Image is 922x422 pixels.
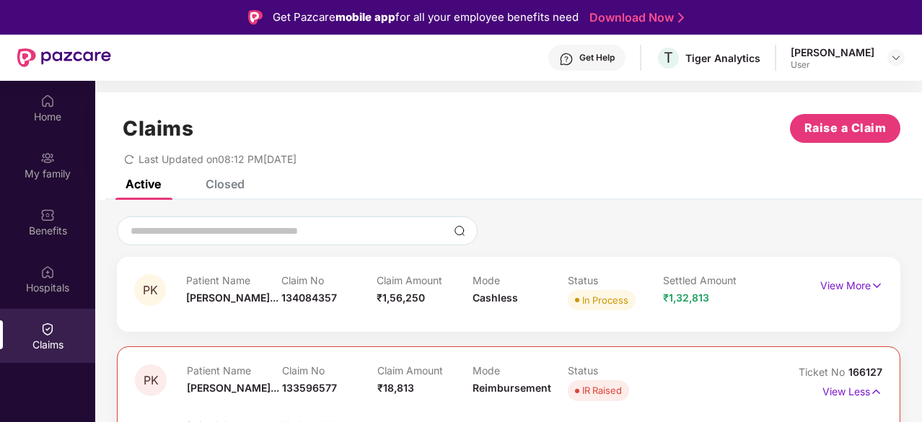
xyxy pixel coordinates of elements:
[126,177,161,191] div: Active
[281,274,377,286] p: Claim No
[377,291,425,304] span: ₹1,56,250
[187,364,282,377] p: Patient Name
[40,265,55,279] img: svg+xml;base64,PHN2ZyBpZD0iSG9zcGl0YWxzIiB4bWxucz0iaHR0cDovL3d3dy53My5vcmcvMjAwMC9zdmciIHdpZHRoPS...
[40,322,55,336] img: svg+xml;base64,PHN2ZyBpZD0iQ2xhaW0iIHhtbG5zPSJodHRwOi8vd3d3LnczLm9yZy8yMDAwL3N2ZyIgd2lkdGg9IjIwIi...
[248,10,263,25] img: Logo
[473,274,568,286] p: Mode
[282,382,337,394] span: 133596577
[559,52,574,66] img: svg+xml;base64,PHN2ZyBpZD0iSGVscC0zMngzMiIgeG1sbnM9Imh0dHA6Ly93d3cudzMub3JnLzIwMDAvc3ZnIiB3aWR0aD...
[206,177,245,191] div: Closed
[377,274,472,286] p: Claim Amount
[124,153,134,165] span: redo
[454,225,465,237] img: svg+xml;base64,PHN2ZyBpZD0iU2VhcmNoLTMyeDMyIiB4bWxucz0iaHR0cDovL3d3dy53My5vcmcvMjAwMC9zdmciIHdpZH...
[473,382,551,394] span: Reimbursement
[40,94,55,108] img: svg+xml;base64,PHN2ZyBpZD0iSG9tZSIgeG1sbnM9Imh0dHA6Ly93d3cudzMub3JnLzIwMDAvc3ZnIiB3aWR0aD0iMjAiIG...
[579,52,615,63] div: Get Help
[589,10,680,25] a: Download Now
[820,274,883,294] p: View More
[799,366,848,378] span: Ticket No
[143,284,158,296] span: PK
[139,153,297,165] span: Last Updated on 08:12 PM[DATE]
[568,274,663,286] p: Status
[40,151,55,165] img: svg+xml;base64,PHN2ZyB3aWR0aD0iMjAiIGhlaWdodD0iMjAiIHZpZXdCb3g9IjAgMCAyMCAyMCIgZmlsbD0ibm9uZSIgeG...
[282,364,377,377] p: Claim No
[664,49,673,66] span: T
[144,374,159,387] span: PK
[273,9,579,26] div: Get Pazcare for all your employee benefits need
[870,384,882,400] img: svg+xml;base64,PHN2ZyB4bWxucz0iaHR0cDovL3d3dy53My5vcmcvMjAwMC9zdmciIHdpZHRoPSIxNyIgaGVpZ2h0PSIxNy...
[473,291,518,304] span: Cashless
[890,52,902,63] img: svg+xml;base64,PHN2ZyBpZD0iRHJvcGRvd24tMzJ4MzIiIHhtbG5zPSJodHRwOi8vd3d3LnczLm9yZy8yMDAwL3N2ZyIgd2...
[377,382,414,394] span: ₹18,813
[663,274,758,286] p: Settled Amount
[582,383,622,397] div: IR Raised
[568,364,663,377] p: Status
[186,274,281,286] p: Patient Name
[123,116,193,141] h1: Claims
[17,48,111,67] img: New Pazcare Logo
[685,51,760,65] div: Tiger Analytics
[582,293,628,307] div: In Process
[281,291,337,304] span: 134084357
[871,278,883,294] img: svg+xml;base64,PHN2ZyB4bWxucz0iaHR0cDovL3d3dy53My5vcmcvMjAwMC9zdmciIHdpZHRoPSIxNyIgaGVpZ2h0PSIxNy...
[663,291,709,304] span: ₹1,32,813
[822,380,882,400] p: View Less
[186,291,278,304] span: [PERSON_NAME]...
[678,10,684,25] img: Stroke
[187,382,279,394] span: [PERSON_NAME]...
[790,114,900,143] button: Raise a Claim
[791,45,874,59] div: [PERSON_NAME]
[40,208,55,222] img: svg+xml;base64,PHN2ZyBpZD0iQmVuZWZpdHMiIHhtbG5zPSJodHRwOi8vd3d3LnczLm9yZy8yMDAwL3N2ZyIgd2lkdGg9Ij...
[791,59,874,71] div: User
[848,366,882,378] span: 166127
[377,364,473,377] p: Claim Amount
[804,119,887,137] span: Raise a Claim
[335,10,395,24] strong: mobile app
[473,364,568,377] p: Mode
